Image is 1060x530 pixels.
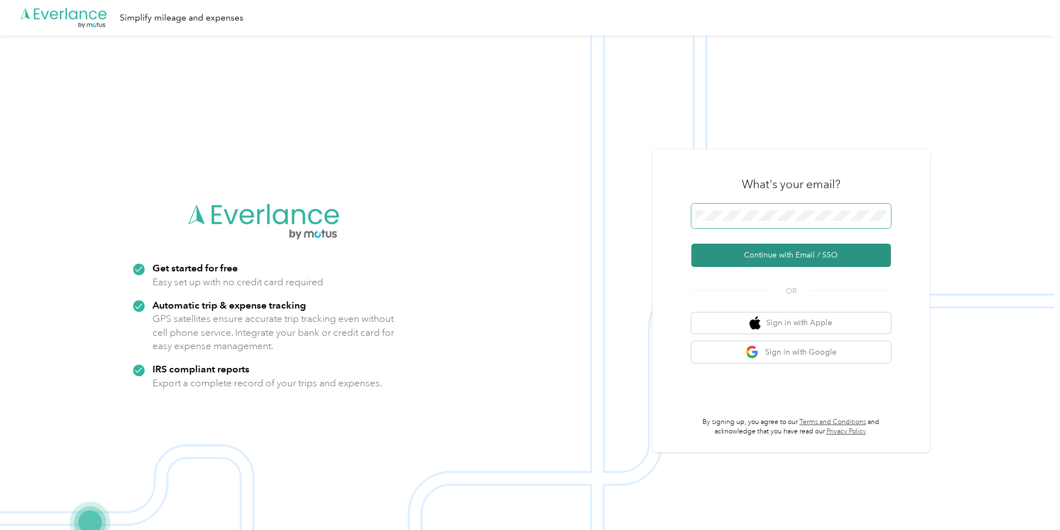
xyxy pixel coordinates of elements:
[691,341,891,363] button: google logoSign in with Google
[691,417,891,437] p: By signing up, you agree to our and acknowledge that you have read our .
[152,312,395,353] p: GPS satellites ensure accurate trip tracking even without cell phone service. Integrate your bank...
[152,262,238,274] strong: Get started for free
[827,427,866,436] a: Privacy Policy
[120,11,243,25] div: Simplify mileage and expenses
[691,244,891,267] button: Continue with Email / SSO
[746,345,760,359] img: google logo
[742,176,840,192] h3: What's your email?
[799,418,866,426] a: Terms and Conditions
[152,363,249,375] strong: IRS compliant reports
[152,299,306,311] strong: Automatic trip & expense tracking
[772,285,811,297] span: OR
[750,316,761,330] img: apple logo
[152,376,382,390] p: Export a complete record of your trips and expenses.
[691,312,891,334] button: apple logoSign in with Apple
[152,275,323,289] p: Easy set up with no credit card required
